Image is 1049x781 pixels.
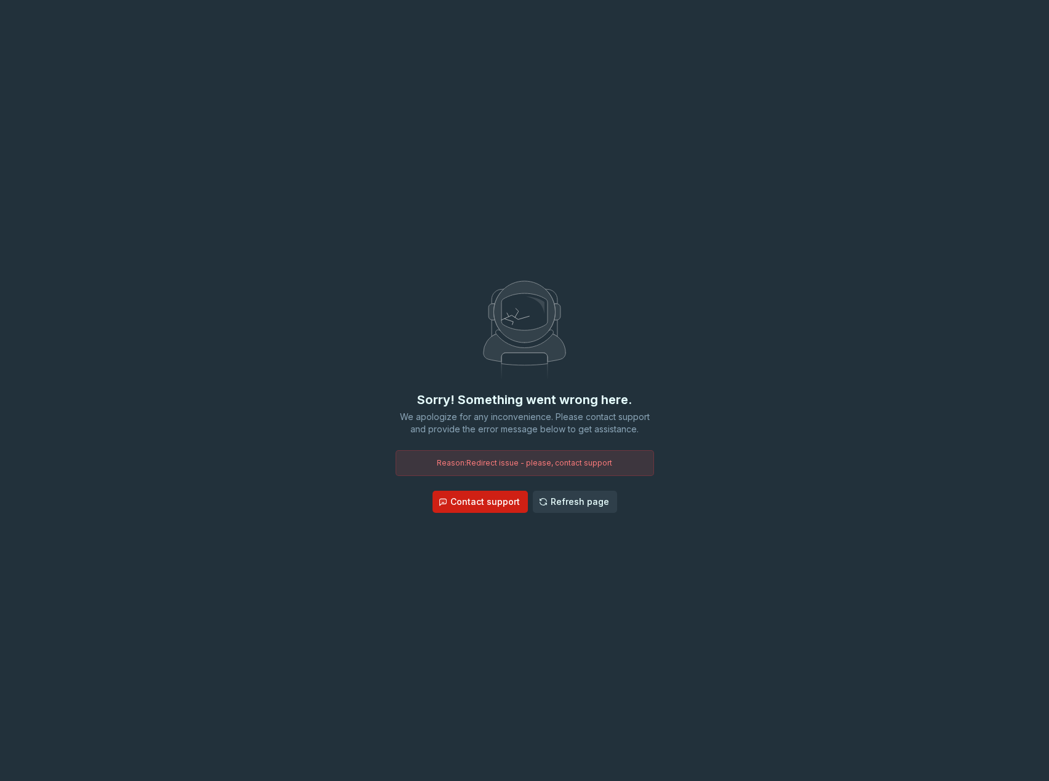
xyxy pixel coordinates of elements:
[450,496,520,508] span: Contact support
[437,458,612,467] span: Reason: Redirect issue - please, contact support
[417,391,632,408] div: Sorry! Something went wrong here.
[396,411,654,435] div: We apologize for any inconvenience. Please contact support and provide the error message below to...
[533,491,617,513] button: Refresh page
[433,491,528,513] button: Contact support
[551,496,609,508] span: Refresh page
